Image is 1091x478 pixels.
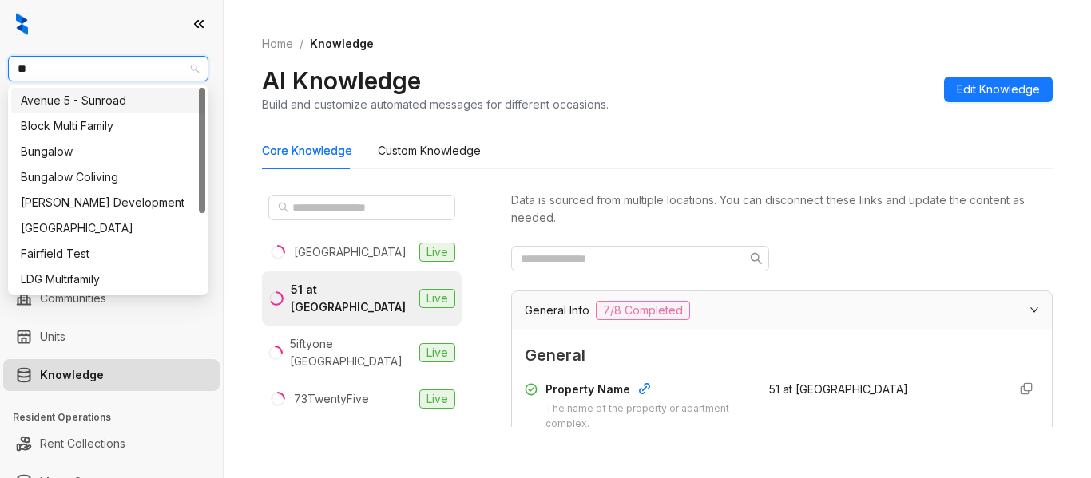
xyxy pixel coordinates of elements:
div: Core Knowledge [262,142,352,160]
span: Live [419,343,455,362]
div: Block Multi Family [11,113,205,139]
div: General Info7/8 Completed [512,291,1052,330]
li: / [300,35,303,53]
span: expanded [1030,305,1039,314]
div: 51 at [GEOGRAPHIC_DATA] [291,281,413,316]
div: [GEOGRAPHIC_DATA] [21,219,196,237]
div: Fairfield [11,215,205,241]
span: Live [419,289,455,308]
span: 51 at [GEOGRAPHIC_DATA] [769,382,908,396]
h2: AI Knowledge [262,65,421,96]
div: Fairfield Test [21,245,196,263]
a: Units [40,321,65,353]
h3: Resident Operations [13,410,223,425]
div: 5iftyone [GEOGRAPHIC_DATA] [290,335,413,370]
div: Fairfield Test [11,241,205,267]
div: Bungalow Coliving [21,168,196,186]
a: Rent Collections [40,428,125,460]
div: Avenue 5 - Sunroad [11,88,205,113]
div: Custom Knowledge [378,142,481,160]
li: Units [3,321,220,353]
div: Bungalow [11,139,205,164]
img: logo [16,13,28,35]
span: General Info [525,302,589,319]
div: LDG Multifamily [11,267,205,292]
span: Live [419,243,455,262]
span: Knowledge [310,37,374,50]
div: Data is sourced from multiple locations. You can disconnect these links and update the content as... [511,192,1053,227]
li: Leasing [3,176,220,207]
span: search [750,252,763,265]
li: Knowledge [3,359,220,391]
button: Edit Knowledge [944,77,1053,102]
div: Bungalow [21,143,196,160]
li: Leads [3,107,220,139]
div: The name of the property or apartment complex. [545,401,750,432]
div: [PERSON_NAME] Development [21,194,196,211]
a: Communities [40,282,106,314]
a: Knowledge [40,359,104,391]
div: Build and customize automated messages for different occasions. [262,96,609,113]
div: Bungalow Coliving [11,164,205,190]
span: 7/8 Completed [596,301,690,320]
div: Block Multi Family [21,117,196,135]
span: Edit Knowledge [957,81,1040,98]
div: Davis Development [11,190,205,215]
span: search [278,202,289,213]
div: [GEOGRAPHIC_DATA] [294,243,407,261]
span: General [525,343,1039,368]
li: Communities [3,282,220,314]
div: 73TwentyFive [294,390,369,408]
div: Property Name [545,381,750,401]
li: Collections [3,214,220,246]
li: Rent Collections [3,428,220,460]
span: Live [419,389,455,409]
div: Avenue 5 - Sunroad [21,92,196,109]
a: Home [259,35,296,53]
div: LDG Multifamily [21,271,196,288]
